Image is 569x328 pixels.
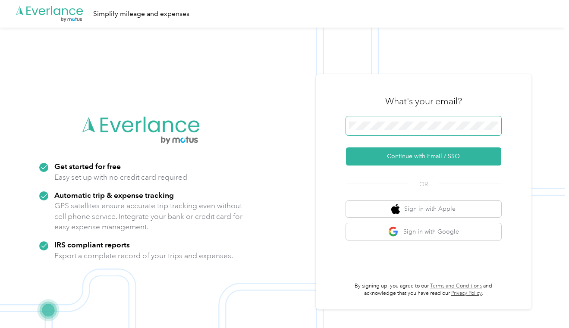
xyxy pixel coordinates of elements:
strong: Automatic trip & expense tracking [54,191,174,200]
button: Continue with Email / SSO [346,147,501,166]
button: apple logoSign in with Apple [346,201,501,218]
button: google logoSign in with Google [346,223,501,240]
p: GPS satellites ensure accurate trip tracking even without cell phone service. Integrate your bank... [54,200,243,232]
p: Easy set up with no credit card required [54,172,187,183]
a: Terms and Conditions [430,283,482,289]
img: apple logo [391,204,400,215]
span: OR [409,180,439,189]
p: Export a complete record of your trips and expenses. [54,250,233,261]
a: Privacy Policy [451,290,482,297]
strong: Get started for free [54,162,121,171]
h3: What's your email? [385,95,462,107]
div: Simplify mileage and expenses [93,9,189,19]
img: google logo [388,226,399,237]
strong: IRS compliant reports [54,240,130,249]
p: By signing up, you agree to our and acknowledge that you have read our . [346,282,501,297]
